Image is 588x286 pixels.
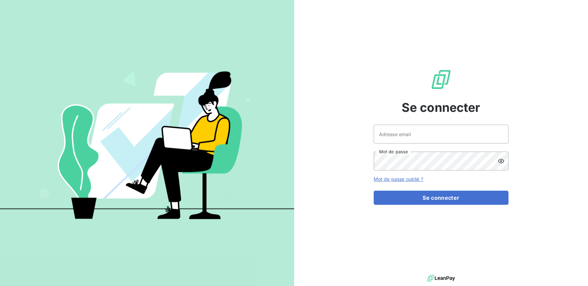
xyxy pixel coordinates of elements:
[374,191,508,205] button: Se connecter
[427,273,455,283] img: logo
[374,176,423,182] a: Mot de passe oublié ?
[374,125,508,144] input: placeholder
[402,98,481,117] span: Se connecter
[430,69,452,90] img: Logo LeanPay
